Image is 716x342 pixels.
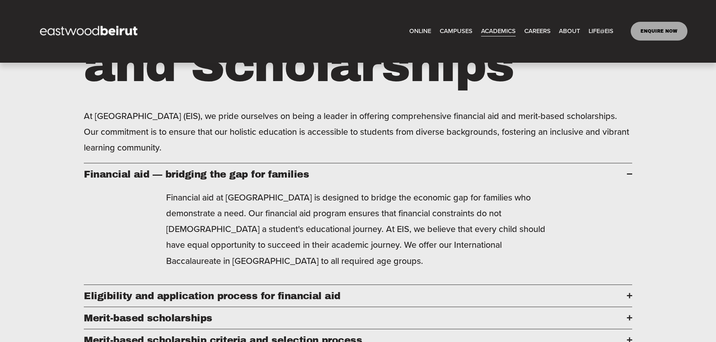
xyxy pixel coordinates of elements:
[84,108,632,156] p: At [GEOGRAPHIC_DATA] (EIS), we pride ourselves on being a leader in offering comprehensive financ...
[84,307,632,329] button: Merit-based scholarships
[524,25,551,38] a: CAREERS
[440,25,472,38] a: folder dropdown
[84,285,632,307] button: Eligibility and application process for financial aid
[631,22,687,41] a: ENQUIRE NOW
[84,185,632,285] div: Financial aid — bridging the gap for families
[559,26,580,37] span: ABOUT
[589,26,613,37] span: LIFE@EIS
[440,26,472,37] span: CAMPUSES
[166,190,550,269] p: Financial aid at [GEOGRAPHIC_DATA] is designed to bridge the economic gap for families who demons...
[84,291,627,301] span: Eligibility and application process for financial aid
[559,25,580,38] a: folder dropdown
[481,25,516,38] a: folder dropdown
[84,313,627,323] span: Merit-based scholarships
[589,25,613,38] a: folder dropdown
[29,12,151,50] img: EastwoodIS Global Site
[84,169,627,179] span: Financial aid — bridging the gap for families
[84,163,632,185] button: Financial aid — bridging the gap for families
[409,25,431,38] a: ONLINE
[481,26,516,37] span: ACADEMICS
